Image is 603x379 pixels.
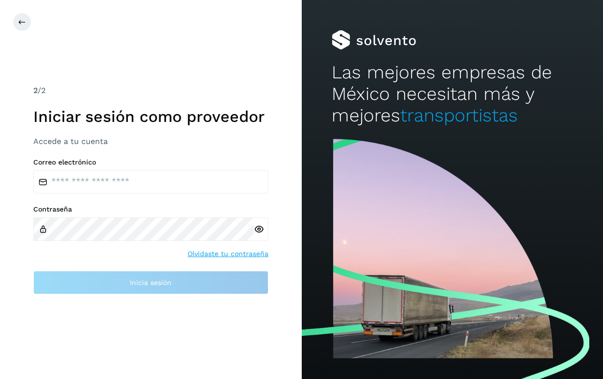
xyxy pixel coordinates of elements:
label: Contraseña [33,205,268,213]
label: Correo electrónico [33,158,268,166]
a: Olvidaste tu contraseña [188,249,268,259]
h3: Accede a tu cuenta [33,137,268,146]
span: 2 [33,86,38,95]
div: /2 [33,85,268,96]
button: Inicia sesión [33,271,268,294]
h1: Iniciar sesión como proveedor [33,107,268,126]
span: Inicia sesión [130,279,171,286]
h2: Las mejores empresas de México necesitan más y mejores [332,62,573,127]
span: transportistas [400,105,518,126]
